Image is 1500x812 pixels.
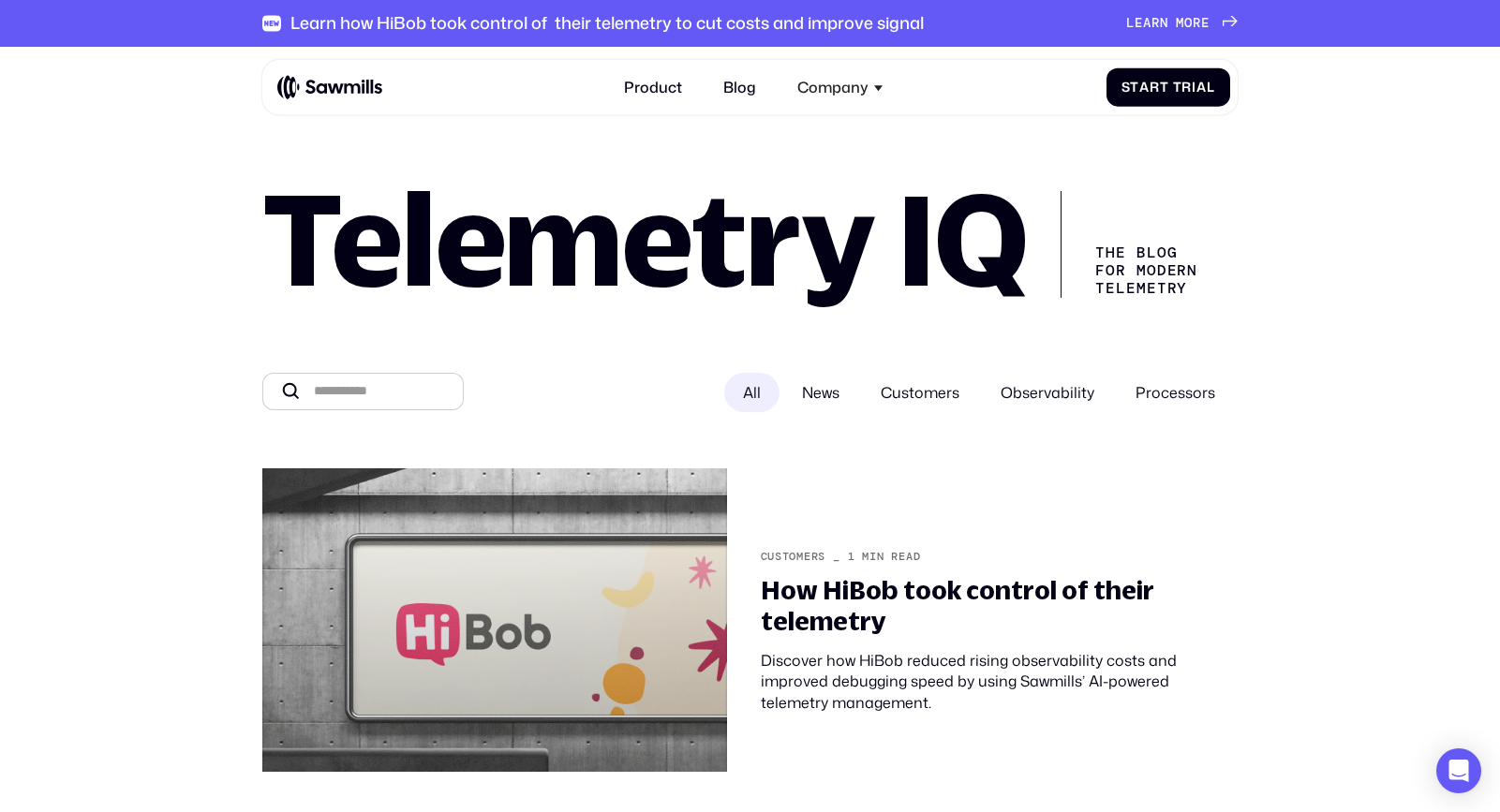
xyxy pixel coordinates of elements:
span: e [1201,15,1210,31]
span: News [802,382,839,403]
span: All [743,382,761,403]
a: StartTrial [1106,68,1230,107]
span: a [1196,80,1207,96]
span: l [1207,80,1215,96]
span: r [1150,80,1160,96]
span: r [1181,80,1192,96]
div: min read [862,550,920,563]
div: Customers [761,550,825,563]
span: m [1176,15,1184,31]
div: Company [797,79,869,96]
a: Customers_1min readHow HiBob took control of their telemetryDiscover how HiBob reduced rising obs... [249,455,1251,807]
span: i [1192,80,1196,96]
a: Product [613,67,693,108]
div: Discover how HiBob reduced rising observability costs and improved debugging speed by using Sawmi... [761,650,1238,713]
h1: Telemetry IQ [262,178,1027,298]
div: _ [833,550,840,563]
span: S [1121,80,1131,96]
span: L [1126,15,1135,31]
span: t [1160,80,1169,96]
div: Company [786,67,895,108]
span: Processors [1136,382,1215,403]
div: 1 [848,550,855,563]
a: Learnmore [1126,15,1237,31]
form: All [262,373,1238,412]
div: How HiBob took control of their telemetry [761,575,1238,637]
div: Open Intercom Messenger [1436,748,1481,793]
span: t [1130,80,1139,96]
span: e [1135,15,1143,31]
span: n [1160,15,1168,31]
span: o [1184,15,1193,31]
span: Customers [881,382,959,403]
span: r [1193,15,1201,31]
a: Blog [712,67,767,108]
span: a [1139,80,1150,96]
div: Learn how HiBob took control of their telemetry to cut costs and improve signal [290,13,924,34]
span: r [1151,15,1160,31]
span: a [1143,15,1151,31]
span: T [1173,80,1182,96]
div: The Blog for Modern telemetry [1061,191,1210,298]
span: Observability [1001,382,1094,403]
